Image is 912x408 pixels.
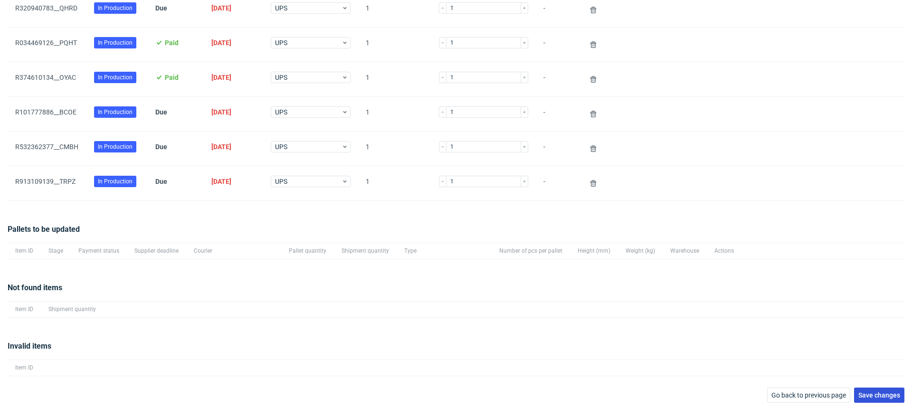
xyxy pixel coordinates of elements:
[366,74,424,85] span: 1
[767,388,850,403] button: Go back to previous page
[289,247,326,255] span: Pallet quantity
[15,4,77,12] a: R320940783__QHRD
[165,39,179,47] span: Paid
[8,224,904,243] div: Pallets to be updated
[626,247,655,255] span: Weight (kg)
[858,392,900,399] span: Save changes
[543,143,572,154] span: -
[98,38,133,47] span: In Production
[155,178,167,185] span: Due
[211,4,231,12] span: [DATE]
[342,247,389,255] span: Shipment quantity
[499,247,562,255] span: Number of pcs per pallet
[543,108,572,120] span: -
[275,107,342,117] span: UPS
[275,73,342,82] span: UPS
[155,108,167,116] span: Due
[670,247,699,255] span: Warehouse
[98,4,133,12] span: In Production
[15,247,33,255] span: Item ID
[98,108,133,116] span: In Production
[134,247,179,255] span: Supplier deadline
[211,178,231,185] span: [DATE]
[98,142,133,151] span: In Production
[275,38,342,47] span: UPS
[366,4,424,16] span: 1
[366,178,424,189] span: 1
[48,247,63,255] span: Stage
[15,143,78,151] a: R532362377__CMBH
[98,73,133,82] span: In Production
[165,74,179,81] span: Paid
[211,143,231,151] span: [DATE]
[211,74,231,81] span: [DATE]
[543,39,572,50] span: -
[543,4,572,16] span: -
[155,143,167,151] span: Due
[578,247,610,255] span: Height (mm)
[275,142,342,152] span: UPS
[366,108,424,120] span: 1
[15,178,76,185] a: R913109139__TRPZ
[8,282,904,301] div: Not found items
[366,143,424,154] span: 1
[543,178,572,189] span: -
[78,247,119,255] span: Payment status
[275,177,342,186] span: UPS
[8,341,904,360] div: Invalid items
[275,3,342,13] span: UPS
[211,39,231,47] span: [DATE]
[404,247,484,255] span: Type
[155,4,167,12] span: Due
[15,364,33,372] span: Item ID
[15,74,76,81] a: R374610134__OYAC
[15,305,33,313] span: Item ID
[48,305,96,313] span: Shipment quantity
[854,388,904,403] button: Save changes
[771,392,846,399] span: Go back to previous page
[15,108,76,116] a: R101777886__BCOE
[211,108,231,116] span: [DATE]
[194,247,274,255] span: Courier
[543,74,572,85] span: -
[98,177,133,186] span: In Production
[15,39,77,47] a: R034469126__PQHT
[366,39,424,50] span: 1
[714,247,734,255] span: Actions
